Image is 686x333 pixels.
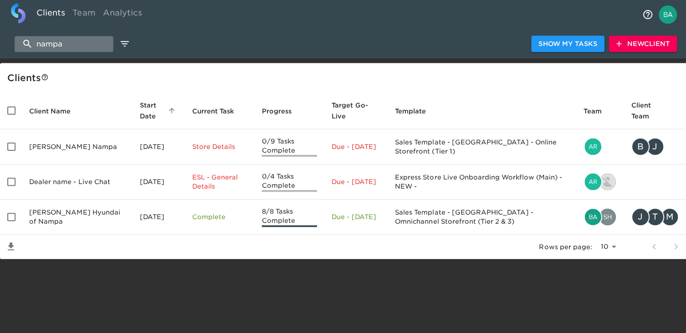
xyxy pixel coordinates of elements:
[33,3,69,26] a: Clients
[15,36,113,52] input: search
[331,177,379,186] p: Due - [DATE]
[192,142,246,151] p: Store Details
[630,207,648,225] div: J
[331,99,379,121] span: Target Go-Live
[537,38,595,50] span: Show My Tasks
[132,164,184,199] td: [DATE]
[582,207,615,225] div: bailey.rubin@cdk.com, shresta.mandala@cdk.com
[192,212,246,221] p: Complete
[583,173,599,190] img: ari.frost@roadster.com
[614,38,668,50] span: New Client
[538,241,590,251] p: Rows per page:
[387,164,575,199] td: Express Store Live Onboarding Workflow (Main) - NEW -
[7,70,682,85] div: Client s
[331,212,379,221] p: Due - [DATE]
[192,105,234,116] span: This is the next Task in this Hub that should be completed
[583,208,599,225] img: bailey.rubin@cdk.com
[644,137,662,155] div: J
[582,137,615,155] div: ari.frost@roadster.com
[582,172,615,190] div: ari.frost@roadster.com, rhianna.harrison@roadster.com
[139,99,177,121] span: Start Date
[331,99,367,121] span: Calculated based on the start date and the duration of all Tasks contained in this Hub.
[607,36,675,52] button: NewClient
[254,199,323,234] td: 8/8 Tasks Complete
[594,239,618,253] select: rows per page
[387,129,575,164] td: Sales Template - [GEOGRAPHIC_DATA] - Online Storefront (Tier 1)
[630,137,648,155] div: B
[630,99,679,121] span: Client Team
[657,5,675,24] img: Profile
[530,36,603,52] button: Show My Tasks
[41,73,48,81] svg: This is a list of all of your clients and clients shared with you
[132,129,184,164] td: [DATE]
[261,105,302,116] span: Progress
[644,207,662,225] div: T
[387,199,575,234] td: Sales Template - [GEOGRAPHIC_DATA] - Omnichannel Storefront (Tier 2 & 3)
[22,129,132,164] td: [PERSON_NAME] Nampa
[659,207,677,225] div: M
[192,105,246,116] span: Current Task
[22,199,132,234] td: [PERSON_NAME] Hyundai of Nampa
[635,4,657,26] button: notifications
[582,105,612,116] span: Team
[254,129,323,164] td: 0/9 Tasks Complete
[598,208,614,225] img: shresta.mandala@cdk.com
[630,207,679,225] div: juliecombe@kendallauto.com, tolson@kendallauto.com, mmorris@kendallauto.com
[69,3,99,26] a: Team
[254,164,323,199] td: 0/4 Tasks Complete
[117,36,132,51] button: edit
[132,199,184,234] td: [DATE]
[598,173,614,190] img: rhianna.harrison@roadster.com
[99,3,145,26] a: Analytics
[583,138,599,154] img: ari.frost@roadster.com
[29,105,82,116] span: Client Name
[630,137,679,155] div: bmeyer@corwinauto.com, jimb@corwinauto.com
[11,3,26,23] img: logo
[22,164,132,199] td: Dealer name - Live Chat
[192,172,246,190] p: ESL - General Details
[331,142,379,151] p: Due - [DATE]
[394,105,437,116] span: Template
